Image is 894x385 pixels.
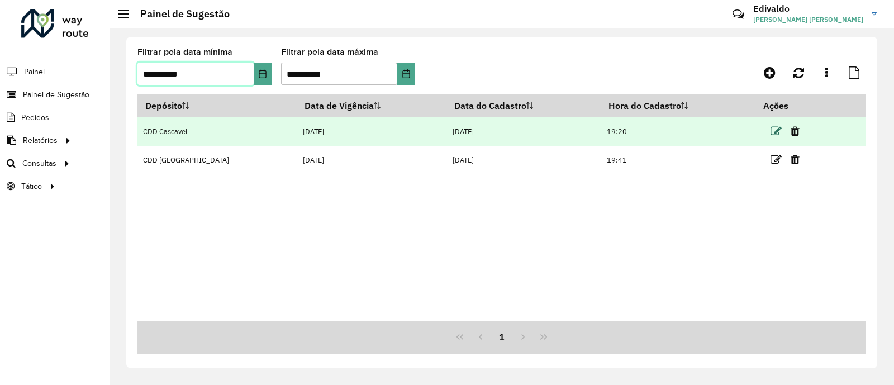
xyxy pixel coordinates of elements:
[446,117,601,146] td: [DATE]
[491,326,512,348] button: 1
[297,94,447,117] th: Data de Vigência
[137,45,232,59] label: Filtrar pela data mínima
[281,45,378,59] label: Filtrar pela data máxima
[137,146,297,174] td: CDD [GEOGRAPHIC_DATA]
[771,152,782,167] a: Editar
[137,94,297,117] th: Depósito
[129,8,230,20] h2: Painel de Sugestão
[137,117,297,146] td: CDD Cascavel
[726,2,750,26] a: Contato Rápido
[297,146,447,174] td: [DATE]
[24,66,45,78] span: Painel
[446,94,601,117] th: Data do Cadastro
[756,94,823,117] th: Ações
[446,146,601,174] td: [DATE]
[791,152,800,167] a: Excluir
[601,94,755,117] th: Hora do Cadastro
[753,15,863,25] span: [PERSON_NAME] [PERSON_NAME]
[21,180,42,192] span: Tático
[601,117,755,146] td: 19:20
[771,123,782,139] a: Editar
[254,63,272,85] button: Choose Date
[22,158,56,169] span: Consultas
[21,112,49,123] span: Pedidos
[23,89,89,101] span: Painel de Sugestão
[753,3,863,14] h3: Edivaldo
[397,63,415,85] button: Choose Date
[23,135,58,146] span: Relatórios
[601,146,755,174] td: 19:41
[297,117,447,146] td: [DATE]
[791,123,800,139] a: Excluir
